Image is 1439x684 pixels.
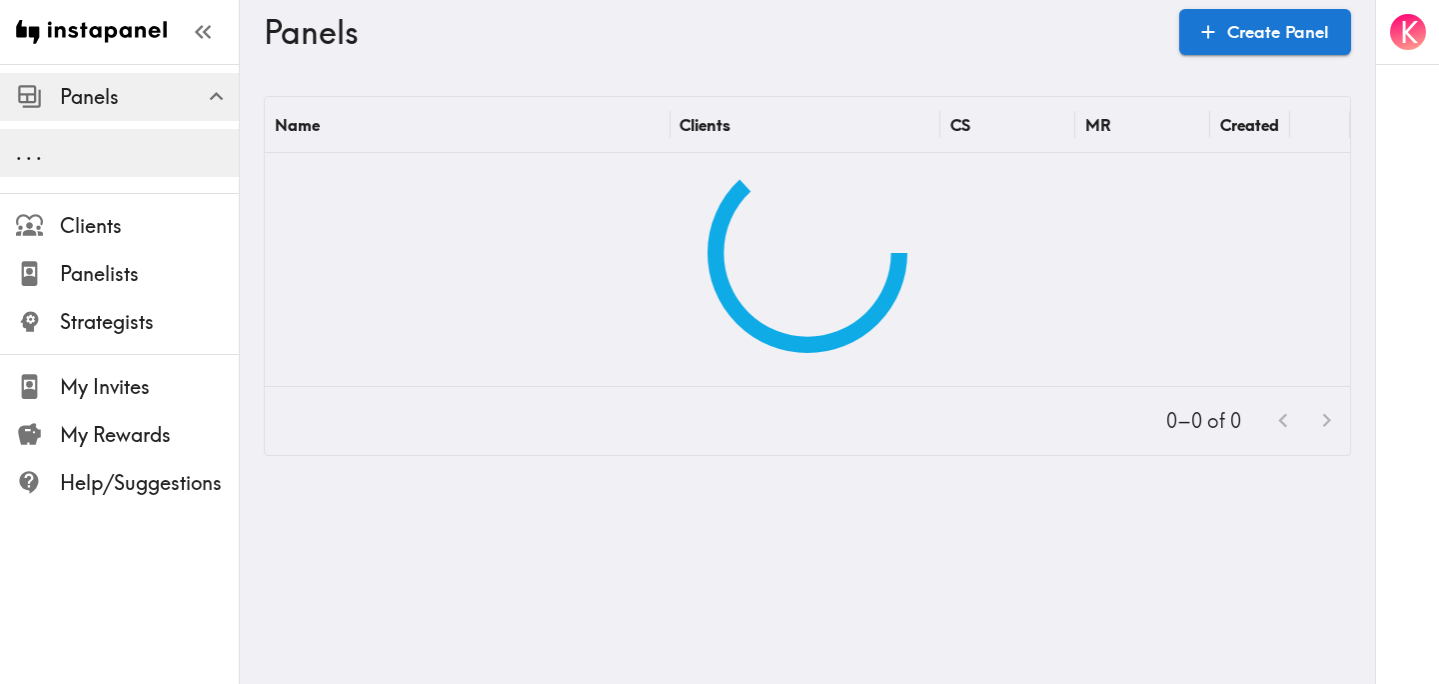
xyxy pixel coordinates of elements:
a: Create Panel [1179,9,1351,55]
div: Created [1220,115,1279,135]
p: 0–0 of 0 [1166,407,1241,435]
span: . [26,140,32,165]
span: K [1400,15,1418,50]
span: Panelists [60,260,239,288]
div: Name [275,115,320,135]
span: My Rewards [60,421,239,449]
span: . [36,140,42,165]
span: Help/Suggestions [60,469,239,497]
span: My Invites [60,373,239,401]
div: Clients [680,115,730,135]
span: Clients [60,212,239,240]
span: Strategists [60,308,239,336]
div: MR [1085,115,1111,135]
h3: Panels [264,13,1163,51]
button: K [1388,12,1428,52]
span: Panels [60,83,239,111]
span: . [16,140,22,165]
div: CS [950,115,970,135]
